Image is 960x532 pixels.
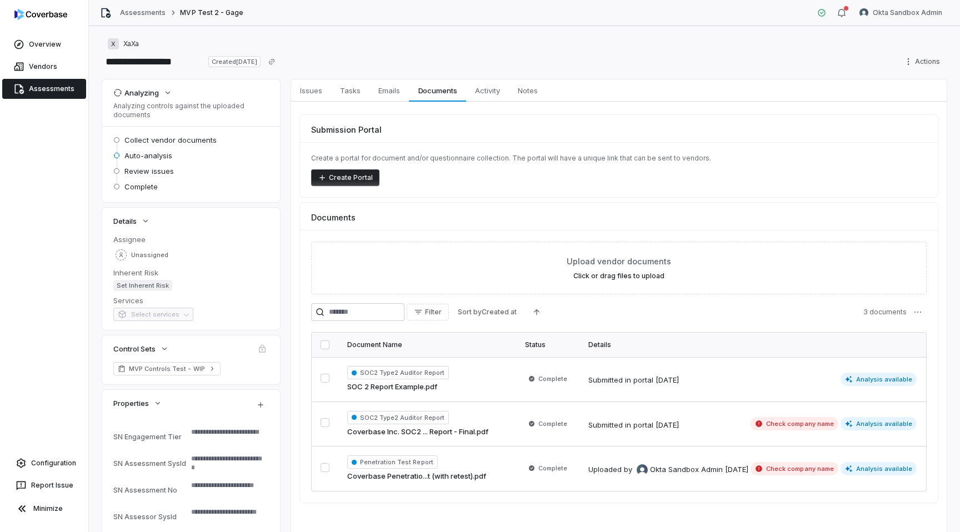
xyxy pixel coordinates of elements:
button: XXaXa [104,34,142,54]
span: Complete [538,464,567,473]
span: Auto-analysis [124,150,172,160]
div: SN Engagement Tier [113,433,187,441]
p: Create a portal for document and/or questionnaire collection. The portal will have a unique link ... [311,154,927,163]
div: Submitted in portal [588,420,679,431]
span: XaXa [123,39,139,48]
span: MVP Controls Test - WIP [129,364,205,373]
button: Ascending [526,304,548,320]
button: Minimize [4,498,84,520]
div: Status [525,340,571,349]
div: Document Name [347,340,507,349]
svg: Ascending [532,308,541,317]
span: Notes [513,83,542,98]
div: Submitted in portal [588,375,679,386]
a: SOC 2 Report Example.pdf [347,382,437,393]
span: Check company name [751,417,838,430]
button: Details [110,211,153,231]
div: SN Assessor SysId [113,513,187,521]
a: Assessments [120,8,166,17]
span: Details [113,216,137,226]
div: [DATE] [656,420,679,431]
dt: Assignee [113,234,269,244]
button: Filter [407,304,449,320]
div: by [624,464,723,475]
button: Properties [110,393,166,413]
button: Create Portal [311,169,379,186]
span: Properties [113,398,149,408]
span: Collect vendor documents [124,135,217,145]
span: Check company name [751,462,838,475]
p: Analyzing controls against the uploaded documents [113,102,269,119]
span: Penetration Test Report [347,455,438,469]
button: Okta Sandbox Admin avatarOkta Sandbox Admin [853,4,949,21]
dt: Services [113,295,269,305]
span: SOC2 Type2 Auditor Report [347,366,449,379]
span: Complete [124,182,158,192]
span: Set Inherent Risk [113,280,172,291]
span: Documents [311,212,356,223]
span: Submission Portal [311,124,382,135]
button: Analyzing [110,83,176,103]
div: [DATE] [656,375,679,386]
span: Review issues [124,166,174,176]
span: Unassigned [131,251,168,259]
div: [DATE] [725,464,748,475]
button: Copy link [262,52,282,72]
a: Overview [2,34,86,54]
span: Activity [471,83,504,98]
div: SN Assessment SysId [113,459,187,468]
span: Created [DATE] [208,56,261,67]
span: 3 documents [863,308,907,317]
div: Details [588,340,917,349]
span: Complete [538,419,567,428]
a: Vendors [2,57,86,77]
span: Issues [296,83,327,98]
span: Documents [414,83,462,98]
span: Tasks [336,83,365,98]
a: Coverbase Penetratio...t (with retest).pdf [347,471,486,482]
img: logo-D7KZi-bG.svg [14,9,67,20]
dt: Inherent Risk [113,268,269,278]
div: Analyzing [113,88,159,98]
button: Actions [901,53,947,70]
span: Analysis available [841,462,917,475]
span: Emails [374,83,404,98]
div: SN Assessment No [113,486,187,494]
label: Click or drag files to upload [573,272,664,280]
span: Analysis available [841,373,917,386]
span: Filter [425,308,442,317]
button: Control Sets [110,339,172,359]
span: Upload vendor documents [567,255,671,267]
span: Control Sets [113,344,156,354]
img: Okta Sandbox Admin avatar [859,8,868,17]
div: Uploaded [588,464,748,475]
span: MVP Test 2 - Gage [180,8,243,17]
span: Okta Sandbox Admin [650,464,723,475]
a: Configuration [4,453,84,473]
span: Analysis available [841,417,917,430]
span: Complete [538,374,567,383]
span: SOC2 Type2 Auditor Report [347,411,449,424]
button: Sort byCreated at [451,304,523,320]
a: Coverbase Inc. SOC2 ... Report - Final.pdf [347,426,488,438]
a: MVP Controls Test - WIP [113,362,221,375]
a: Assessments [2,79,86,99]
span: Okta Sandbox Admin [873,8,942,17]
img: Okta Sandbox Admin avatar [637,464,648,475]
button: Report Issue [4,475,84,495]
